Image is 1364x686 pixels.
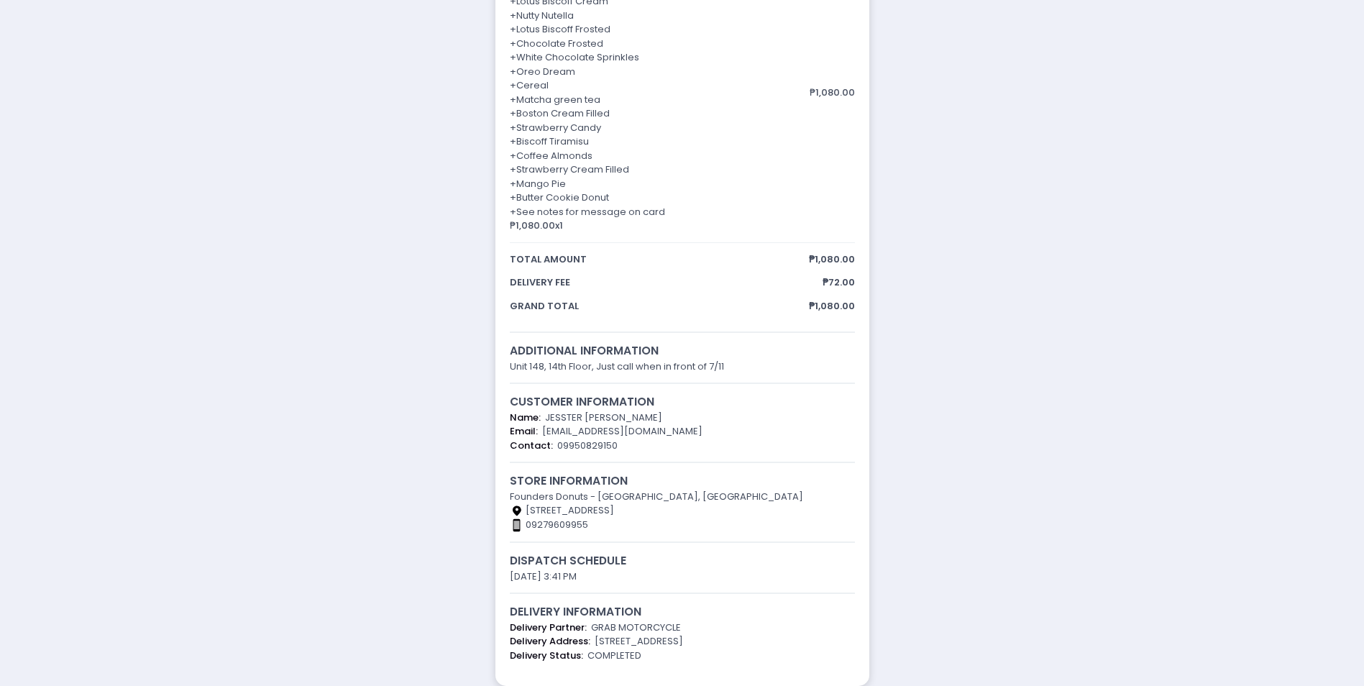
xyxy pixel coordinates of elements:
[510,634,590,648] span: Delivery Address:
[809,299,855,314] span: ₱1,080.00
[510,649,583,662] span: Delivery Status:
[823,275,855,290] span: ₱72.00
[510,621,855,635] div: GRAB MOTORCYCLE
[510,634,855,649] div: [STREET_ADDRESS]
[510,360,855,374] div: Unit 148, 14th Floor, Just call when in front of 7/11
[510,503,855,518] div: [STREET_ADDRESS]
[510,299,809,314] span: grand total
[510,411,855,425] div: JESSTER [PERSON_NAME]
[510,621,587,634] span: Delivery Partner:
[510,275,823,290] span: delivery fee
[510,472,855,489] div: store information
[510,342,855,359] div: additional information
[510,490,855,504] div: Founders Donuts - [GEOGRAPHIC_DATA], [GEOGRAPHIC_DATA]
[510,603,855,620] div: delivery information
[510,393,855,410] div: customer information
[510,439,553,452] span: Contact:
[510,570,855,584] div: [DATE] 3:41 PM
[809,252,855,267] span: ₱1,080.00
[510,252,809,267] span: total amount
[510,649,855,663] div: COMPLETED
[510,411,541,424] span: Name:
[510,439,855,453] div: 09950829150
[510,424,538,438] span: Email:
[510,518,855,532] div: 09279609955
[510,424,855,439] div: [EMAIL_ADDRESS][DOMAIN_NAME]
[510,552,855,569] div: dispatch schedule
